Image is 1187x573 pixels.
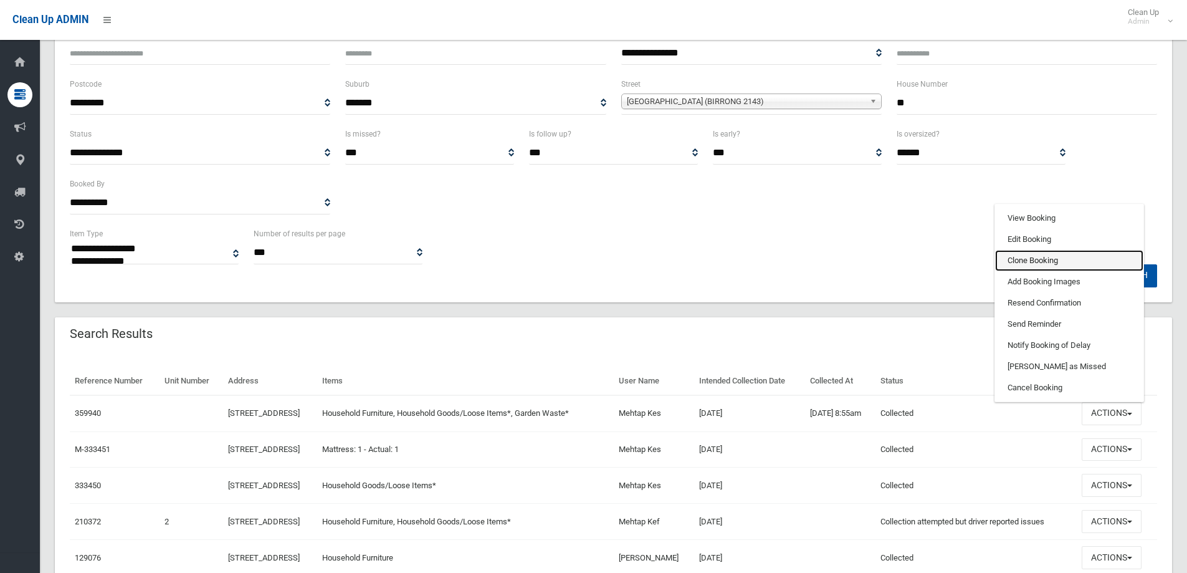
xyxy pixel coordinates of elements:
td: Collection attempted but driver reported issues [875,504,1076,540]
label: Is oversized? [897,127,940,141]
header: Search Results [55,322,168,346]
label: House Number [897,77,948,91]
a: Cancel Booking [995,377,1143,398]
a: Notify Booking of Delay [995,335,1143,356]
td: [DATE] [694,395,805,431]
label: Booked By [70,177,105,191]
th: Reference Number [70,367,160,395]
td: Mattress: 1 - Actual: 1 [317,431,614,468]
label: Item Type [70,227,103,241]
a: 210372 [75,517,101,526]
a: [STREET_ADDRESS] [228,553,300,562]
th: Unit Number [160,367,223,395]
a: Edit Booking [995,229,1143,250]
td: [DATE] [694,504,805,540]
a: [STREET_ADDRESS] [228,517,300,526]
a: [STREET_ADDRESS] [228,481,300,490]
th: Intended Collection Date [694,367,805,395]
th: Items [317,367,614,395]
td: [DATE] [694,468,805,504]
label: Status [70,127,92,141]
label: Is missed? [345,127,381,141]
button: Actions [1082,438,1142,461]
small: Admin [1128,17,1159,26]
th: User Name [614,367,694,395]
td: [DATE] [694,431,805,468]
button: Actions [1082,402,1142,425]
a: 333450 [75,481,101,490]
td: Mehtap Kes [614,395,694,431]
label: Street [621,77,641,91]
span: [GEOGRAPHIC_DATA] (BIRRONG 2143) [627,94,865,109]
label: Is early? [713,127,740,141]
a: 359940 [75,408,101,418]
a: Resend Confirmation [995,292,1143,314]
a: View Booking [995,208,1143,229]
td: Mehtap Kes [614,468,694,504]
a: Send Reminder [995,314,1143,335]
button: Actions [1082,510,1142,533]
a: [PERSON_NAME] as Missed [995,356,1143,377]
td: Household Goods/Loose Items* [317,468,614,504]
label: Suburb [345,77,369,91]
label: Number of results per page [254,227,345,241]
td: Household Furniture, Household Goods/Loose Items*, Garden Waste* [317,395,614,431]
button: Actions [1082,546,1142,569]
a: [STREET_ADDRESS] [228,408,300,418]
td: Collected [875,468,1076,504]
span: Clean Up [1122,7,1171,26]
td: 2 [160,504,223,540]
a: Clone Booking [995,250,1143,271]
th: Status [875,367,1076,395]
label: Is follow up? [529,127,571,141]
a: [STREET_ADDRESS] [228,445,300,454]
td: Mehtap Kef [614,504,694,540]
td: Mehtap Kes [614,431,694,468]
label: Postcode [70,77,102,91]
a: Add Booking Images [995,271,1143,292]
th: Address [223,367,317,395]
td: Collected [875,431,1076,468]
a: M-333451 [75,445,110,454]
button: Actions [1082,474,1142,497]
span: Clean Up ADMIN [12,14,88,26]
td: [DATE] 8:55am [805,395,875,431]
td: Collected [875,395,1076,431]
td: Household Furniture, Household Goods/Loose Items* [317,504,614,540]
th: Collected At [805,367,875,395]
a: 129076 [75,553,101,562]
